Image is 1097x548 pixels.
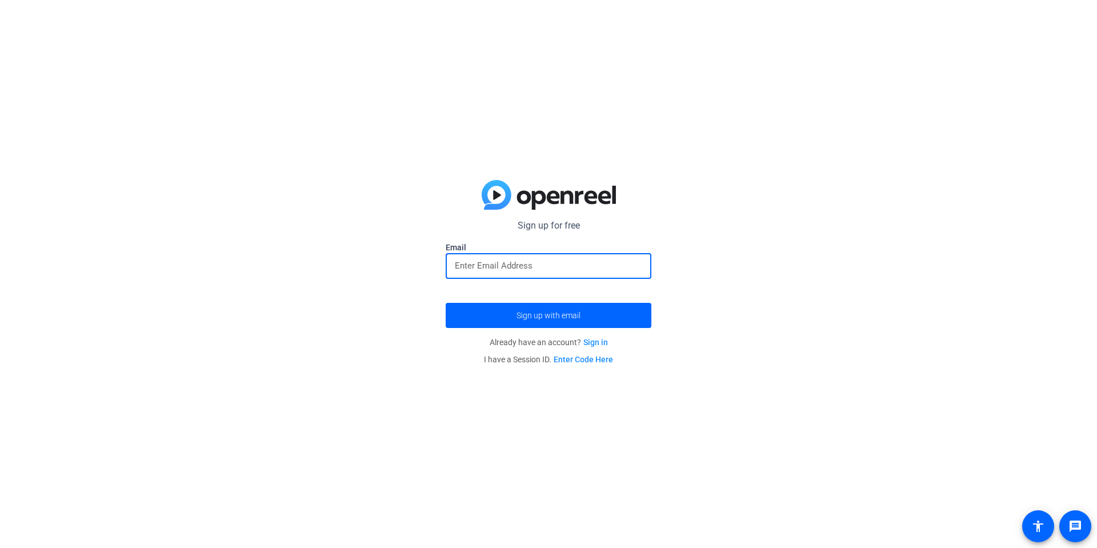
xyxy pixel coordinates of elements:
label: Email [446,242,651,253]
button: Sign up with email [446,303,651,328]
mat-icon: accessibility [1031,519,1045,533]
a: Enter Code Here [554,355,613,364]
a: Sign in [583,338,608,347]
span: Already have an account? [490,338,608,347]
p: Sign up for free [446,219,651,233]
input: Enter Email Address [455,259,642,273]
span: I have a Session ID. [484,355,613,364]
img: blue-gradient.svg [482,180,616,210]
mat-icon: message [1068,519,1082,533]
